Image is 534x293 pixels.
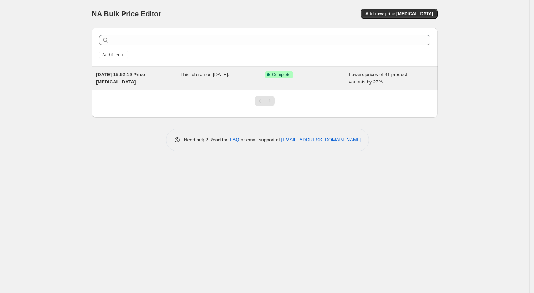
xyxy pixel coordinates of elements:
[102,52,119,58] span: Add filter
[255,96,275,106] nav: Pagination
[240,137,281,142] span: or email support at
[99,51,128,59] button: Add filter
[230,137,240,142] a: FAQ
[349,72,407,85] span: Lowers prices of 41 product variants by 27%
[181,72,229,77] span: This job ran on [DATE].
[184,137,230,142] span: Need help? Read the
[281,137,361,142] a: [EMAIL_ADDRESS][DOMAIN_NAME]
[365,11,433,17] span: Add new price [MEDICAL_DATA]
[272,72,290,78] span: Complete
[96,72,145,85] span: [DATE] 15:52:19 Price [MEDICAL_DATA]
[361,9,438,19] button: Add new price [MEDICAL_DATA]
[92,10,161,18] span: NA Bulk Price Editor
